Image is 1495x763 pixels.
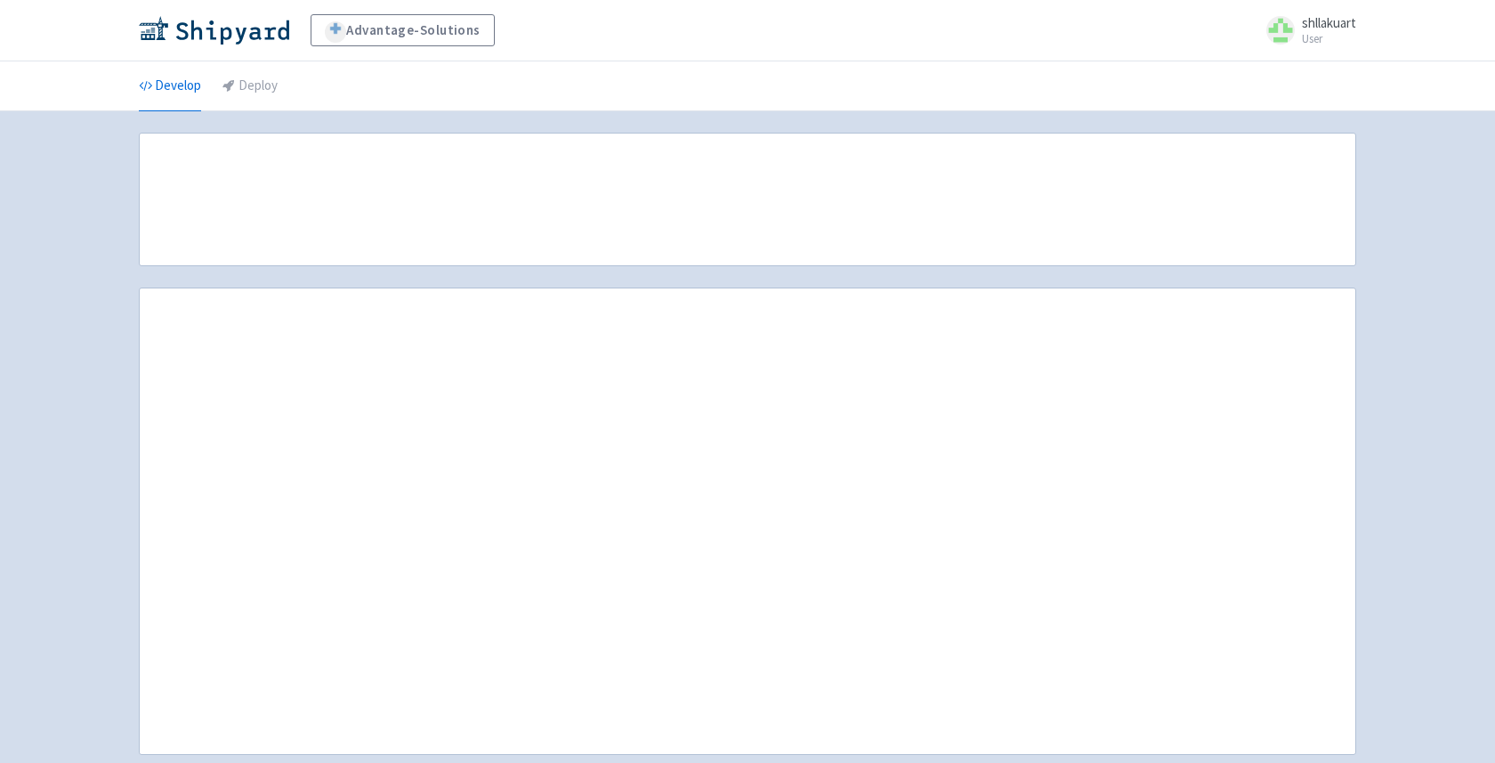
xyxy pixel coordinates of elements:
[1302,14,1356,31] span: shllakuart
[311,14,495,46] a: Advantage-Solutions
[222,61,278,111] a: Deploy
[1302,33,1356,45] small: User
[1256,16,1356,45] a: shllakuart User
[139,16,289,45] img: Shipyard logo
[139,61,201,111] a: Develop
